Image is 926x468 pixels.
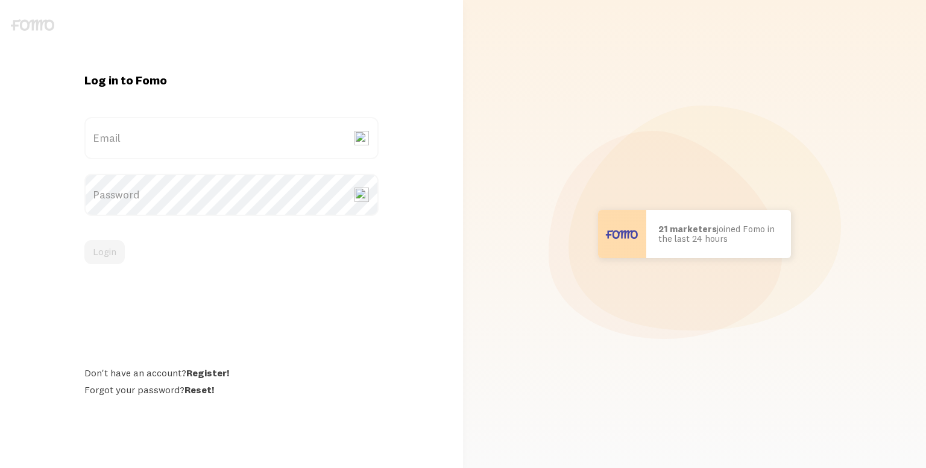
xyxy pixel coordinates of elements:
img: npw-badge-icon-locked.svg [354,131,369,145]
b: 21 marketers [658,223,717,235]
a: Reset! [184,384,214,396]
label: Password [84,174,379,216]
h1: Log in to Fomo [84,72,379,88]
div: Don't have an account? [84,367,379,379]
img: User avatar [598,210,646,258]
label: Email [84,117,379,159]
img: fomo-logo-gray-b99e0e8ada9f9040e2984d0d95b3b12da0074ffd48d1e5cb62ac37fc77b0b268.svg [11,19,54,31]
p: joined Fomo in the last 24 hours [658,224,779,244]
img: npw-badge-icon-locked.svg [354,188,369,202]
a: Register! [186,367,229,379]
div: Forgot your password? [84,384,379,396]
